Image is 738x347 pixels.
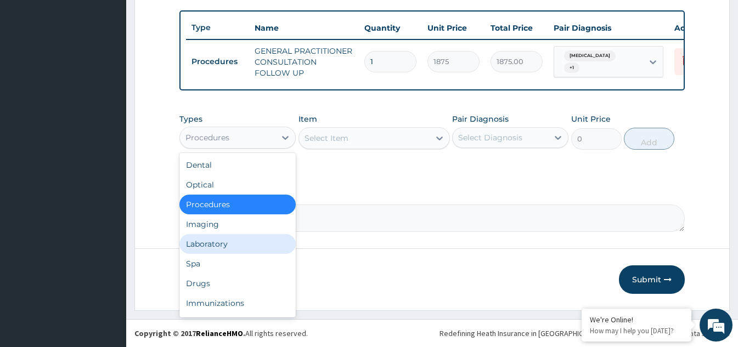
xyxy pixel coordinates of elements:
[359,17,422,39] th: Quantity
[590,315,683,325] div: We're Online!
[179,313,296,333] div: Others
[249,17,359,39] th: Name
[179,254,296,274] div: Spa
[179,155,296,175] div: Dental
[564,62,579,73] span: + 1
[179,234,296,254] div: Laboratory
[452,113,509,124] label: Pair Diagnosis
[186,52,249,72] td: Procedures
[564,50,616,61] span: [MEDICAL_DATA]
[179,293,296,313] div: Immunizations
[571,113,611,124] label: Unit Price
[134,328,245,338] strong: Copyright © 2017 .
[422,17,485,39] th: Unit Price
[298,113,317,124] label: Item
[64,104,151,214] span: We're online!
[305,133,348,144] div: Select Item
[185,132,229,143] div: Procedures
[179,274,296,293] div: Drugs
[440,328,730,339] div: Redefining Heath Insurance in [GEOGRAPHIC_DATA] using Telemedicine and Data Science!
[180,5,206,32] div: Minimize live chat window
[249,40,359,84] td: GENERAL PRACTITIONER CONSULTATION FOLLOW UP
[485,17,548,39] th: Total Price
[179,195,296,214] div: Procedures
[179,214,296,234] div: Imaging
[196,328,243,338] a: RelianceHMO
[57,61,184,76] div: Chat with us now
[20,55,44,82] img: d_794563401_company_1708531726252_794563401
[624,128,674,150] button: Add
[5,231,209,269] textarea: Type your message and hit 'Enter'
[458,132,522,143] div: Select Diagnosis
[619,265,685,294] button: Submit
[179,189,685,198] label: Comment
[179,115,202,124] label: Types
[548,17,669,39] th: Pair Diagnosis
[186,18,249,38] th: Type
[669,17,724,39] th: Actions
[126,319,738,347] footer: All rights reserved.
[179,175,296,195] div: Optical
[590,326,683,335] p: How may I help you today?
